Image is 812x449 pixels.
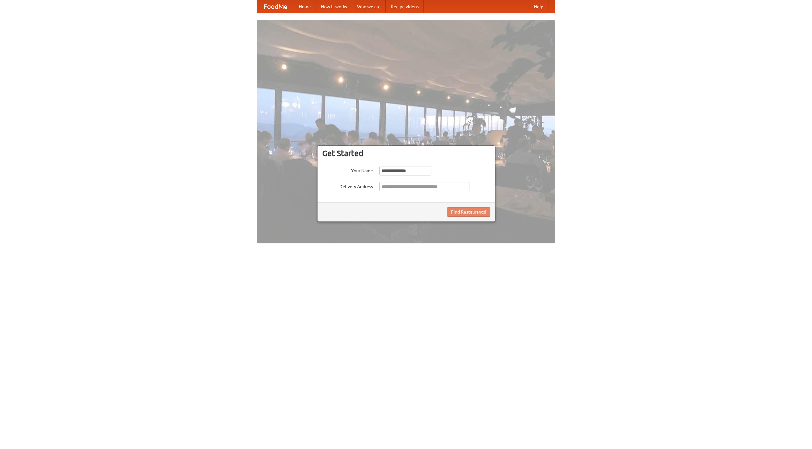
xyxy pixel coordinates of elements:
a: Help [529,0,548,13]
label: Delivery Address [322,182,373,190]
a: Home [294,0,316,13]
a: How it works [316,0,352,13]
button: Find Restaurants! [447,207,490,217]
a: FoodMe [257,0,294,13]
a: Recipe videos [386,0,424,13]
h3: Get Started [322,149,490,158]
label: Your Name [322,166,373,174]
a: Who we are [352,0,386,13]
